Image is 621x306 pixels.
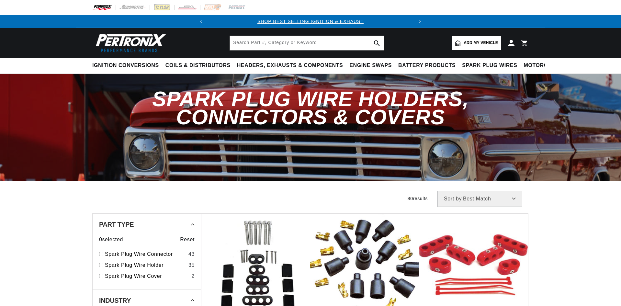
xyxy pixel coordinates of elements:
div: Announcement [208,18,413,25]
div: 35 [188,261,195,269]
button: search button [370,36,384,50]
a: SHOP BEST SELLING IGNITION & EXHAUST [257,19,364,24]
slideshow-component: Translation missing: en.sections.announcements.announcement_bar [76,15,545,28]
summary: Spark Plug Wires [459,58,520,73]
select: Sort by [437,191,522,207]
span: Reset [180,235,195,244]
img: Pertronix [92,32,167,54]
div: 43 [188,250,195,258]
span: Headers, Exhausts & Components [237,62,343,69]
span: Part Type [99,221,134,228]
span: Spark Plug Wires [462,62,517,69]
summary: Battery Products [395,58,459,73]
span: 0 selected [99,235,123,244]
span: Ignition Conversions [92,62,159,69]
span: Spark Plug Wire Holders, Connectors & Covers [152,87,469,129]
button: Translation missing: en.sections.announcements.previous_announcement [195,15,208,28]
div: 2 [191,272,195,280]
summary: Motorcycle [521,58,566,73]
a: Spark Plug Wire Cover [105,272,189,280]
span: Sort by [444,196,462,201]
a: Add my vehicle [452,36,501,50]
span: Add my vehicle [464,40,498,46]
summary: Ignition Conversions [92,58,162,73]
a: Spark Plug Wire Connector [105,250,186,258]
span: Battery Products [398,62,456,69]
input: Search Part #, Category or Keyword [230,36,384,50]
summary: Engine Swaps [346,58,395,73]
button: Translation missing: en.sections.announcements.next_announcement [413,15,426,28]
span: Industry [99,297,131,304]
span: Coils & Distributors [165,62,231,69]
summary: Headers, Exhausts & Components [234,58,346,73]
span: Motorcycle [524,62,562,69]
span: 80 results [408,196,428,201]
a: Spark Plug Wire Holder [105,261,186,269]
div: 1 of 2 [208,18,413,25]
summary: Coils & Distributors [162,58,234,73]
span: Engine Swaps [349,62,392,69]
